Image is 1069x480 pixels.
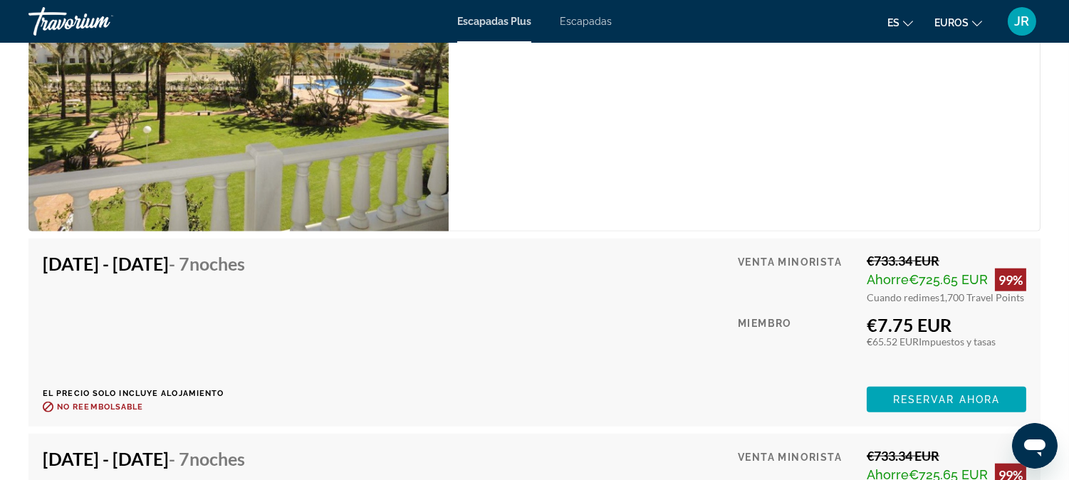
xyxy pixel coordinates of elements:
a: Escapadas [560,16,612,27]
span: Reservar ahora [893,394,1000,405]
button: Reservar ahora [867,387,1026,412]
iframe: Botón para iniciar la ventana de mensajería [1012,423,1058,469]
font: euros [934,17,969,28]
span: Ahorre [867,272,909,287]
button: Menú de usuario [1003,6,1041,36]
span: - 7 [169,448,245,469]
span: €725.65 EUR [909,272,988,287]
font: es [887,17,899,28]
font: JR [1015,14,1030,28]
a: Travorium [28,3,171,40]
span: noches [189,253,245,274]
span: No reembolsable [57,402,144,412]
h4: [DATE] - [DATE] [43,253,245,274]
div: €7.75 EUR [867,314,1026,335]
span: noches [189,448,245,469]
button: Cambiar idioma [887,12,913,33]
span: - 7 [169,253,245,274]
div: €65.52 EUR [867,335,1026,348]
p: El precio solo incluye alojamiento [43,389,256,398]
span: Impuestos y tasas [919,335,996,348]
a: Escapadas Plus [457,16,531,27]
button: Cambiar moneda [934,12,982,33]
div: €733.34 EUR [867,253,1026,268]
div: 99% [995,268,1026,291]
h4: [DATE] - [DATE] [43,448,245,469]
span: Cuando redimes [867,291,939,303]
span: 1,700 Travel Points [939,291,1024,303]
div: Venta minorista [738,253,856,303]
div: €733.34 EUR [867,448,1026,464]
div: Miembro [738,314,856,376]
